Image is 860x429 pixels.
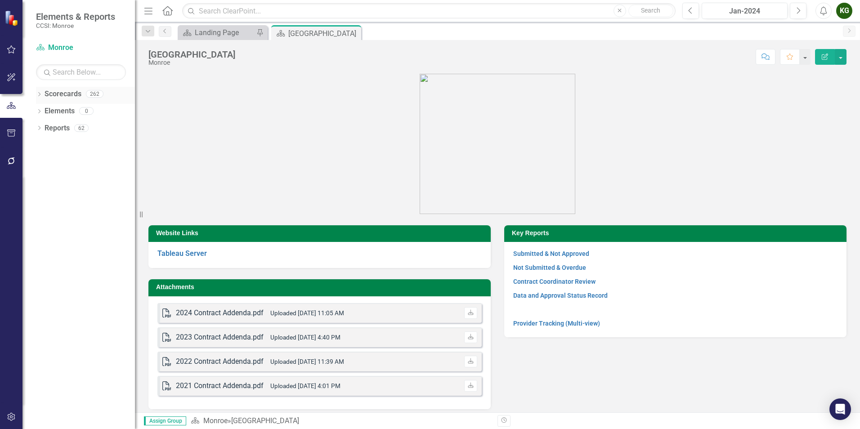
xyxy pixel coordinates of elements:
div: 2024 Contract Addenda.pdf [176,308,264,318]
a: Tableau Server [157,249,207,258]
a: Submitted & Not Approved [513,250,589,257]
div: 2023 Contract Addenda.pdf [176,332,264,343]
h3: Attachments [156,284,486,290]
div: Monroe [148,59,235,66]
div: [GEOGRAPHIC_DATA] [148,49,235,59]
h3: Key Reports [512,230,842,237]
a: Not Submitted & Overdue [513,264,586,271]
small: Uploaded [DATE] 11:05 AM [270,309,344,317]
a: Monroe [203,416,228,425]
a: Elements [45,106,75,116]
input: Search Below... [36,64,126,80]
small: Uploaded [DATE] 11:39 AM [270,358,344,365]
div: 0 [79,107,94,115]
img: OMH%20Logo_Green%202024%20Stacked.png [420,74,575,214]
a: Landing Page [180,27,254,38]
a: Scorecards [45,89,81,99]
div: Jan-2024 [705,6,784,17]
span: Elements & Reports [36,11,115,22]
div: Open Intercom Messenger [829,398,851,420]
span: Assign Group [144,416,186,425]
button: KG [836,3,852,19]
a: Provider Tracking (Multi-view) [513,320,600,327]
span: Search [641,7,660,14]
button: Search [628,4,673,17]
div: [GEOGRAPHIC_DATA] [231,416,299,425]
button: Jan-2024 [702,3,788,19]
a: Monroe [36,43,126,53]
div: Landing Page [195,27,254,38]
a: Reports [45,123,70,134]
small: Uploaded [DATE] 4:01 PM [270,382,340,389]
small: Uploaded [DATE] 4:40 PM [270,334,340,341]
div: 62 [74,124,89,132]
h3: Website Links [156,230,486,237]
input: Search ClearPoint... [182,3,676,19]
div: 262 [86,90,103,98]
div: 2022 Contract Addenda.pdf [176,357,264,367]
div: 2021 Contract Addenda.pdf [176,381,264,391]
div: » [191,416,491,426]
a: Data and Approval Status Record [513,292,608,299]
img: ClearPoint Strategy [4,10,20,26]
div: [GEOGRAPHIC_DATA] [288,28,359,39]
a: Contract Coordinator Review [513,278,596,285]
small: CCSI: Monroe [36,22,115,29]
